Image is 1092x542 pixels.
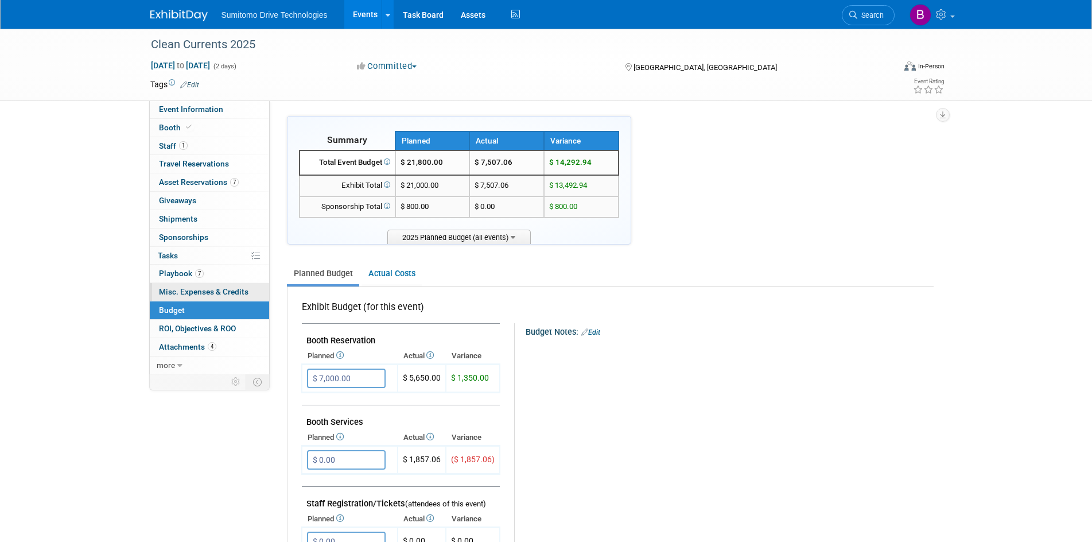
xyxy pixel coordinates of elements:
[451,373,489,382] span: $ 1,350.00
[157,361,175,370] span: more
[150,210,269,228] a: Shipments
[302,348,398,364] th: Planned
[913,79,944,84] div: Event Rating
[159,269,204,278] span: Playbook
[401,181,438,189] span: $ 21,000.00
[150,155,269,173] a: Travel Reservations
[305,202,390,212] div: Sponsorship Total
[159,342,216,351] span: Attachments
[403,373,441,382] span: $ 5,650.00
[150,283,269,301] a: Misc. Expenses & Credits
[150,173,269,191] a: Asset Reservations7
[398,429,446,446] th: Actual
[549,202,577,211] span: $ 800.00
[186,124,192,130] i: Booth reservation complete
[159,159,229,168] span: Travel Reservations
[395,131,470,150] th: Planned
[305,157,390,168] div: Total Event Budget
[159,104,223,114] span: Event Information
[581,328,600,336] a: Edit
[150,338,269,356] a: Attachments4
[302,324,500,349] td: Booth Reservation
[150,357,269,374] a: more
[150,192,269,210] a: Giveaways
[159,324,236,333] span: ROI, Objectives & ROO
[401,202,429,211] span: $ 800.00
[226,374,246,389] td: Personalize Event Tab Strip
[150,60,211,71] span: [DATE] [DATE]
[159,123,194,132] span: Booth
[469,131,544,150] th: Actual
[398,511,446,527] th: Actual
[302,429,398,446] th: Planned
[857,11,884,20] span: Search
[398,446,446,474] td: $ 1,857.06
[401,158,443,167] span: $ 21,800.00
[526,323,932,338] div: Budget Notes:
[150,79,199,90] td: Tags
[446,429,500,446] th: Variance
[150,100,269,118] a: Event Information
[195,269,204,278] span: 7
[150,119,269,137] a: Booth
[353,60,421,72] button: Committed
[246,374,269,389] td: Toggle Event Tabs
[150,320,269,338] a: ROI, Objectives & ROO
[362,263,422,284] a: Actual Costs
[147,34,877,55] div: Clean Currents 2025
[150,301,269,319] a: Budget
[451,455,495,464] span: ($ 1,857.06)
[910,4,931,26] img: Brittany Mitchell
[904,61,916,71] img: Format-Inperson.png
[179,141,188,150] span: 1
[230,178,239,187] span: 7
[842,5,895,25] a: Search
[150,10,208,21] img: ExhibitDay
[302,301,495,320] div: Exhibit Budget (for this event)
[446,511,500,527] th: Variance
[387,230,531,244] span: 2025 Planned Budget (all events)
[405,500,486,508] span: (attendees of this event)
[180,81,199,89] a: Edit
[827,60,945,77] div: Event Format
[634,63,777,72] span: [GEOGRAPHIC_DATA], [GEOGRAPHIC_DATA]
[150,137,269,155] a: Staff1
[469,150,544,175] td: $ 7,507.06
[212,63,236,70] span: (2 days)
[327,134,367,145] span: Summary
[302,405,500,430] td: Booth Services
[469,175,544,196] td: $ 7,507.06
[159,305,185,315] span: Budget
[150,229,269,246] a: Sponsorships
[446,348,500,364] th: Variance
[305,180,390,191] div: Exhibit Total
[549,158,592,167] span: $ 14,292.94
[208,342,216,351] span: 4
[549,181,587,189] span: $ 13,492.94
[398,348,446,364] th: Actual
[302,511,398,527] th: Planned
[159,177,239,187] span: Asset Reservations
[150,265,269,282] a: Playbook7
[158,251,178,260] span: Tasks
[544,131,619,150] th: Variance
[221,10,328,20] span: Sumitomo Drive Technologies
[302,487,500,512] td: Staff Registration/Tickets
[287,263,359,284] a: Planned Budget
[159,233,208,242] span: Sponsorships
[918,62,945,71] div: In-Person
[175,61,186,70] span: to
[469,196,544,218] td: $ 0.00
[159,287,248,296] span: Misc. Expenses & Credits
[150,247,269,265] a: Tasks
[159,196,196,205] span: Giveaways
[159,141,188,150] span: Staff
[159,214,197,223] span: Shipments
